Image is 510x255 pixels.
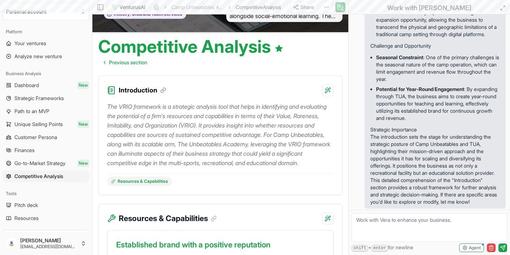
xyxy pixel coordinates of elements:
a: Strategic Frameworks [3,92,89,104]
span: New [77,121,89,128]
a: Go-to-Market StrategyNew [3,157,89,169]
a: Go to previous page [98,55,153,70]
span: Agent [469,245,481,251]
a: Resources [3,212,89,224]
h3: Pro plan [6,232,86,239]
h3: Established brand with a positive reputation [116,239,324,254]
h1: Competitive Analysis [98,38,283,55]
span: Strategic Frameworks [14,95,64,102]
kbd: enter [371,245,388,252]
span: Previous section [109,59,147,66]
p: The introduction sets the stage for understanding the strategic posture of Camp Unbeatables and T... [370,133,500,177]
li: : The integration of The Unbeatables Academy represents a strategic expansion opportunity, allowi... [376,0,500,39]
nav: pagination [98,55,153,70]
span: Your ventures [14,40,46,47]
h3: Introduction [119,85,166,95]
span: New [77,160,89,167]
span: Dashboard [14,82,39,89]
a: Customer Persona [3,131,89,143]
span: Path to an MVP [14,108,49,115]
a: Path to an MVP [3,105,89,117]
li: : One of the primary challenges is the seasonal nature of the camp operation, which can limit eng... [376,52,500,84]
span: Resources [14,215,39,222]
a: Resources & Capabilities [107,177,172,186]
span: New [77,82,89,89]
img: ACg8ocIxQWDh478a_LcjXfe8U8uxyMGtlbGjZef4qUE79GtdBQZCCrCUJw=s96-c [6,238,17,249]
span: Go-to-Market Strategy [14,160,65,167]
span: + for newline [352,244,413,252]
a: Pitch deck [3,199,89,211]
p: This detailed comprehension of the "Introduction" section provides a robust framework for further... [370,177,500,206]
div: Tools [3,188,89,199]
span: Competitive Analysis [14,173,63,180]
a: Analyze new venture [3,51,89,62]
span: Pitch deck [14,202,38,209]
strong: Seasonal Constraint [376,54,423,60]
a: DashboardNew [3,79,89,91]
strong: Potential for Year-Round Engagement [376,86,464,92]
h3: Resources & Capabilities [119,213,217,224]
div: Platform [3,26,89,38]
h3: Strategic Importance [370,126,500,133]
a: Your ventures [3,38,89,49]
span: Finances [14,147,35,154]
button: [PERSON_NAME][EMAIL_ADDRESS][DOMAIN_NAME] [3,235,89,252]
span: Customer Persona [14,134,57,141]
span: Analyze new venture [14,53,62,60]
span: Unique Selling Points [14,121,63,128]
div: Business Analysis [3,68,89,79]
li: : By expanding through TUA, the business aims to create year-round opportunities for teaching and... [376,84,500,123]
a: Unique Selling PointsNew [3,118,89,130]
kbd: shift [352,245,368,252]
span: [EMAIL_ADDRESS][DOMAIN_NAME] [20,244,78,250]
button: Agent [459,243,484,252]
a: Competitive Analysis [3,170,89,182]
p: The VRIO framework is a strategic analysis tool that helps in identifying and evaluating the pote... [107,102,334,168]
a: Finances [3,144,89,156]
span: [PERSON_NAME] [20,237,78,244]
h3: Challenge and Opportunity [370,42,500,49]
